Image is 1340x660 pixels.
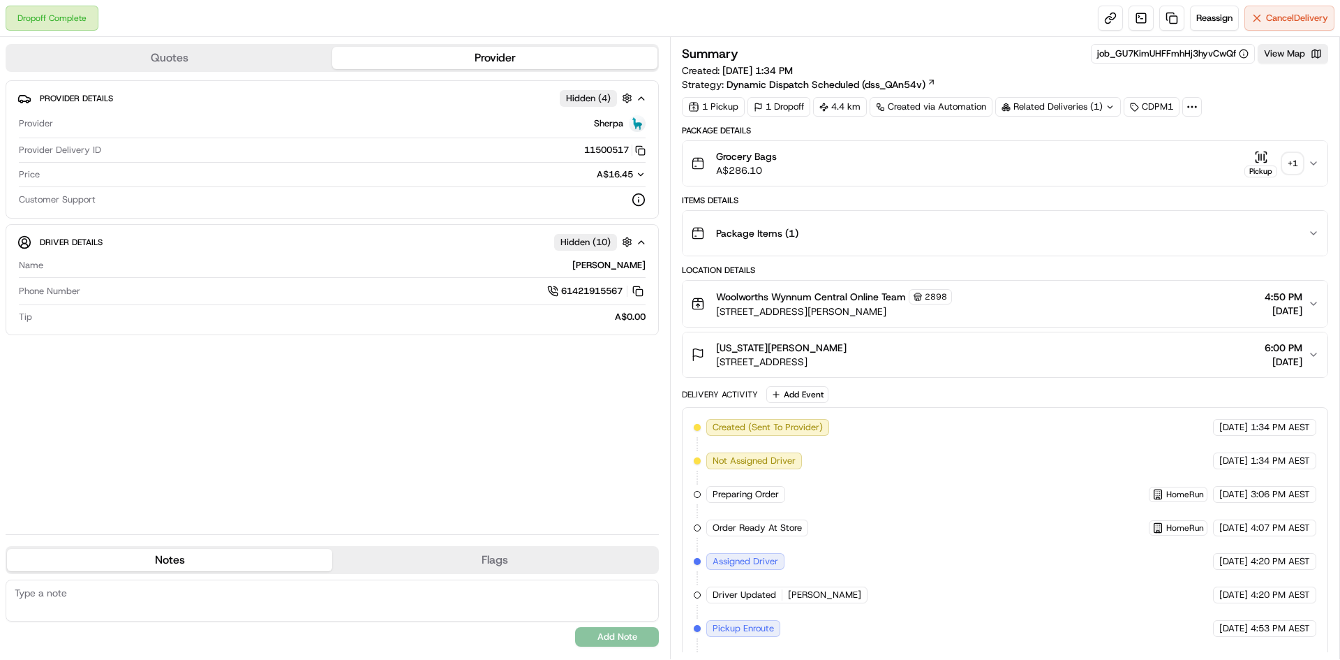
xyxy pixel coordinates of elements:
span: Woolworths Wynnum Central Online Team [716,290,906,304]
a: 📗Knowledge Base [8,197,112,222]
span: Grocery Bags [716,149,777,163]
a: Created via Automation [870,97,992,117]
span: [DATE] [1219,622,1248,635]
button: [US_STATE][PERSON_NAME][STREET_ADDRESS]6:00 PM[DATE] [683,332,1327,377]
span: Not Assigned Driver [713,455,796,467]
span: Assigned Driver [713,555,778,568]
span: Customer Support [19,193,96,206]
h3: Summary [682,47,738,60]
input: Clear [36,90,230,105]
span: HomeRun [1166,489,1204,500]
button: Pickup+1 [1244,150,1302,177]
span: Driver Details [40,237,103,248]
span: 4:20 PM AEST [1251,555,1310,568]
div: CDPM1 [1124,97,1179,117]
span: Driver Updated [713,589,776,601]
span: Reassign [1196,12,1233,24]
button: Reassign [1190,6,1239,31]
span: [DATE] [1265,304,1302,318]
span: [DATE] [1219,555,1248,568]
button: 11500517 [584,144,646,156]
span: 6:00 PM [1265,341,1302,355]
span: [DATE] [1219,488,1248,501]
span: Price [19,168,40,181]
span: [US_STATE][PERSON_NAME] [716,341,847,355]
span: [DATE] [1219,455,1248,467]
button: job_GU7KimUHFFmhHj3hyvCwQf [1097,47,1249,60]
button: Package Items (1) [683,211,1327,256]
span: Created (Sent To Provider) [713,421,823,434]
div: 💻 [118,204,129,215]
div: Pickup [1244,166,1277,177]
div: Items Details [682,195,1328,206]
p: Welcome 👋 [14,56,254,78]
span: Created: [682,64,793,78]
div: Location Details [682,265,1328,276]
div: 1 Pickup [682,97,745,117]
button: Start new chat [237,138,254,154]
span: 4:07 PM AEST [1251,522,1310,534]
span: 1:34 PM AEST [1251,455,1310,467]
span: Pylon [139,237,169,247]
span: [DATE] [1265,355,1302,369]
span: [PERSON_NAME] [788,589,861,601]
span: API Documentation [132,203,224,217]
span: Hidden ( 10 ) [560,236,611,249]
div: Strategy: [682,78,936,91]
a: Powered byPylon [98,236,169,247]
span: Tip [19,311,32,323]
img: Nash [14,14,42,42]
button: Woolworths Wynnum Central Online Team2898[STREET_ADDRESS][PERSON_NAME]4:50 PM[DATE] [683,281,1327,327]
span: Order Ready At Store [713,522,802,534]
span: Pickup Enroute [713,622,774,635]
span: [DATE] 1:34 PM [722,64,793,77]
div: 📗 [14,204,25,215]
span: Name [19,259,43,272]
div: We're available if you need us! [47,147,177,159]
span: [DATE] [1219,421,1248,434]
div: + 1 [1283,154,1302,173]
span: Provider Details [40,93,113,104]
button: A$16.45 [523,168,646,181]
div: Start new chat [47,133,229,147]
div: 4.4 km [813,97,867,117]
span: 1:34 PM AEST [1251,421,1310,434]
span: Preparing Order [713,488,779,501]
a: 61421915567 [547,284,646,299]
button: Quotes [7,47,332,69]
span: [STREET_ADDRESS] [716,355,847,369]
span: 61421915567 [561,285,623,298]
span: Provider Delivery ID [19,144,101,156]
span: 4:50 PM [1265,290,1302,304]
span: Hidden ( 4 ) [566,92,611,105]
span: A$286.10 [716,163,777,177]
button: Notes [7,549,332,571]
span: Phone Number [19,285,80,298]
div: A$0.00 [38,311,646,323]
button: Provider DetailsHidden (4) [17,87,647,110]
span: Provider [19,117,53,130]
button: Hidden (10) [554,233,636,251]
span: Dynamic Dispatch Scheduled (dss_QAn54v) [727,78,925,91]
button: Grocery BagsA$286.10Pickup+1 [683,141,1327,186]
span: Knowledge Base [28,203,107,217]
span: 2898 [925,291,947,302]
button: Hidden (4) [560,89,636,107]
span: 4:20 PM AEST [1251,589,1310,601]
button: Driver DetailsHidden (10) [17,230,647,254]
div: Related Deliveries (1) [995,97,1121,117]
span: 3:06 PM AEST [1251,488,1310,501]
span: A$16.45 [597,168,633,180]
div: 1 Dropoff [747,97,810,117]
span: Sherpa [594,117,623,130]
button: Flags [332,549,657,571]
img: 1736555255976-a54dd68f-1ca7-489b-9aae-adbdc363a1c4 [14,133,39,159]
img: sherpa_logo.png [629,115,646,132]
div: Package Details [682,125,1328,136]
button: Provider [332,47,657,69]
span: Package Items ( 1 ) [716,226,798,240]
span: [DATE] [1219,522,1248,534]
a: 💻API Documentation [112,197,230,222]
button: Pickup [1244,150,1277,177]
